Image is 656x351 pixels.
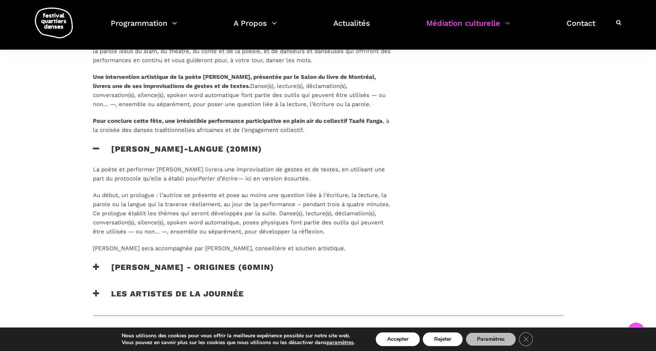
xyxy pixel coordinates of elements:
a: A Propos [234,17,277,39]
span: La poète et performer [PERSON_NAME] livrera une improvisation de gestes et de textes, en utilisan... [93,166,385,182]
span: Au début, un prologue : l’autrice se présente et pose au moins une question liée à l’écriture, la... [93,192,390,235]
p: , à la croisée des danses traditionnelles africaines et de l’engagement collectif. [93,116,392,135]
strong: Une intervention artistique de la poète [PERSON_NAME], présentée par le Salon du livre de Montréa... [93,74,376,89]
button: Paramètres [466,332,516,346]
button: Accepter [376,332,420,346]
a: Actualités [333,17,370,39]
a: Programmation [111,17,177,39]
h3: [PERSON_NAME] - origines (60min) [93,262,274,281]
img: logo-fqd-med [35,8,73,38]
strong: Pour conclure cette fête, une irrésistible performance participative en plein air du collectif Ta... [93,118,383,124]
span: Parler d’écrire [198,175,238,182]
h3: Les artistes de la journée [93,289,244,308]
p: Nous utilisons des cookies pour vous offrir la meilleure expérience possible sur notre site web. [122,332,355,339]
button: Rejeter [423,332,463,346]
span: — ici en version écourtée. [238,175,310,182]
button: Close GDPR Cookie Banner [519,332,533,346]
p: Vous pouvez en savoir plus sur les cookies que nous utilisons ou les désactiver dans . [122,339,355,346]
button: paramètres [326,339,354,346]
a: Contact [567,17,595,39]
span: [PERSON_NAME] sera accompagnée par [PERSON_NAME], conseillère et soutien artistique. [93,245,345,252]
h3: [PERSON_NAME]-langue (20min) [93,144,262,163]
p: Danse(s), lecture(s), déclamation(s), conversation(s), silence(s), spoken word automatique font p... [93,72,392,109]
a: Médiation culturelle [426,17,510,39]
